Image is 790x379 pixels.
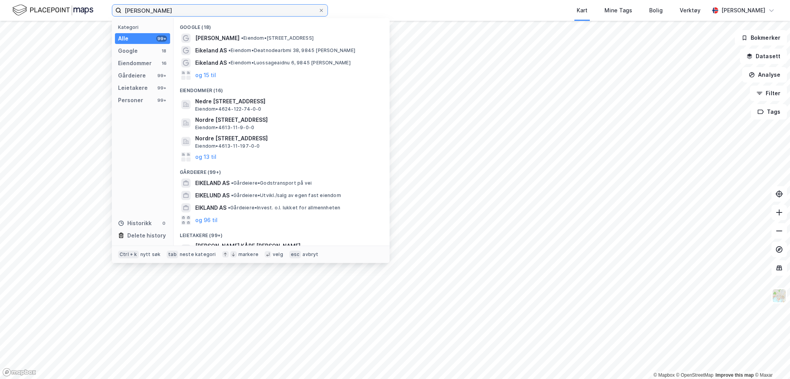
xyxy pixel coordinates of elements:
[302,251,318,258] div: avbryt
[228,205,340,211] span: Gårdeiere • Invest. o.l. lukket for allmennheten
[195,152,216,162] button: og 13 til
[195,97,380,106] span: Nedre [STREET_ADDRESS]
[118,34,128,43] div: Alle
[676,372,714,378] a: OpenStreetMap
[231,192,233,198] span: •
[238,251,258,258] div: markere
[195,134,380,143] span: Nordre [STREET_ADDRESS]
[156,35,167,42] div: 99+
[118,83,148,93] div: Leietakere
[195,179,230,188] span: EIKELAND AS
[118,251,139,258] div: Ctrl + k
[228,47,355,54] span: Eiendom • Deatnodearbmi 38, 9845 [PERSON_NAME]
[195,106,262,112] span: Eiendom • 4624-122-74-0-0
[161,48,167,54] div: 18
[228,60,231,66] span: •
[195,216,218,225] button: og 96 til
[118,24,170,30] div: Kategori
[127,231,166,240] div: Delete history
[195,191,230,200] span: EIKELUND AS
[195,125,254,131] span: Eiendom • 4613-11-9-0-0
[716,372,754,378] a: Improve this map
[195,143,260,149] span: Eiendom • 4613-11-197-0-0
[228,47,231,53] span: •
[118,46,138,56] div: Google
[195,115,380,125] span: Nordre [STREET_ADDRESS]
[2,368,36,377] a: Mapbox homepage
[195,203,226,212] span: EIKLAND AS
[195,58,227,67] span: Eikeland AS
[118,219,152,228] div: Historikk
[195,46,227,55] span: Eikeland AS
[241,35,243,41] span: •
[231,192,341,199] span: Gårdeiere • Utvikl./salg av egen fast eiendom
[772,288,787,303] img: Z
[751,342,790,379] div: Kontrollprogram for chat
[649,6,663,15] div: Bolig
[156,97,167,103] div: 99+
[289,251,301,258] div: esc
[195,34,240,43] span: [PERSON_NAME]
[180,251,216,258] div: neste kategori
[228,60,351,66] span: Eiendom • Luossageaidnu 6, 9845 [PERSON_NAME]
[161,220,167,226] div: 0
[751,104,787,120] button: Tags
[174,18,390,32] div: Google (18)
[231,180,233,186] span: •
[751,342,790,379] iframe: Chat Widget
[228,205,230,211] span: •
[740,49,787,64] button: Datasett
[750,86,787,101] button: Filter
[122,5,318,16] input: Søk på adresse, matrikkel, gårdeiere, leietakere eller personer
[653,372,675,378] a: Mapbox
[118,96,143,105] div: Personer
[735,30,787,45] button: Bokmerker
[680,6,701,15] div: Verktøy
[118,71,146,80] div: Gårdeiere
[161,60,167,66] div: 16
[174,81,390,95] div: Eiendommer (16)
[156,85,167,91] div: 99+
[577,6,587,15] div: Kart
[140,251,161,258] div: nytt søk
[604,6,632,15] div: Mine Tags
[273,251,283,258] div: velg
[195,241,300,251] span: [PERSON_NAME] KÅRE [PERSON_NAME]
[167,251,178,258] div: tab
[12,3,93,17] img: logo.f888ab2527a4732fd821a326f86c7f29.svg
[742,67,787,83] button: Analyse
[174,226,390,240] div: Leietakere (99+)
[195,71,216,80] button: og 15 til
[174,163,390,177] div: Gårdeiere (99+)
[231,180,312,186] span: Gårdeiere • Godstransport på vei
[241,35,314,41] span: Eiendom • [STREET_ADDRESS]
[118,59,152,68] div: Eiendommer
[156,72,167,79] div: 99+
[721,6,765,15] div: [PERSON_NAME]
